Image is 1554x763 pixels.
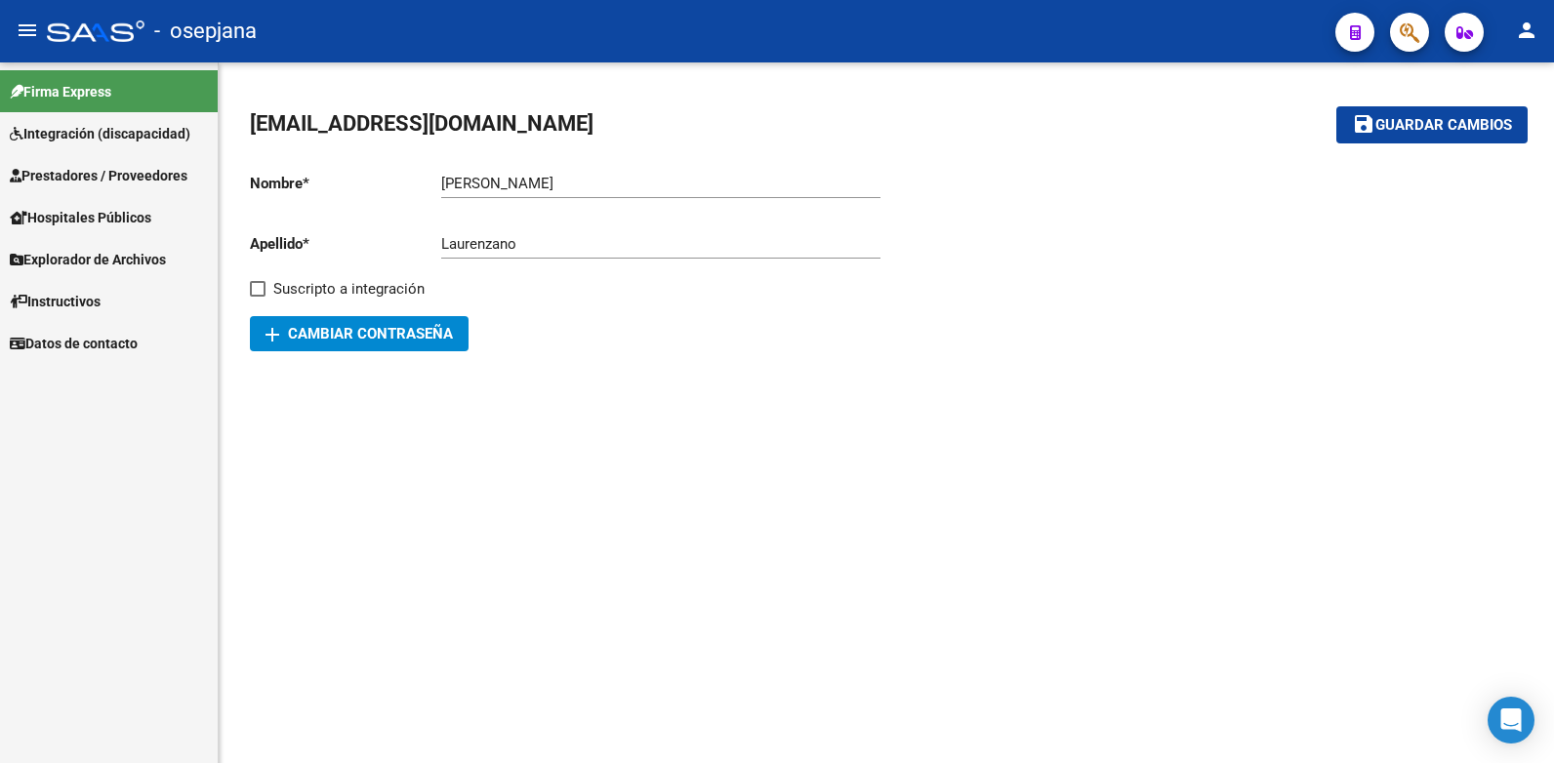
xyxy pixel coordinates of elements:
[10,165,187,186] span: Prestadores / Proveedores
[10,291,101,312] span: Instructivos
[1375,117,1512,135] span: Guardar cambios
[250,233,441,255] p: Apellido
[250,173,441,194] p: Nombre
[1488,697,1534,743] div: Open Intercom Messenger
[1515,19,1538,42] mat-icon: person
[273,277,425,301] span: Suscripto a integración
[10,333,138,354] span: Datos de contacto
[250,111,593,136] span: [EMAIL_ADDRESS][DOMAIN_NAME]
[154,10,257,53] span: - osepjana
[10,123,190,144] span: Integración (discapacidad)
[250,316,469,351] button: Cambiar Contraseña
[16,19,39,42] mat-icon: menu
[261,323,284,346] mat-icon: add
[1352,112,1375,136] mat-icon: save
[10,249,166,270] span: Explorador de Archivos
[10,207,151,228] span: Hospitales Públicos
[10,81,111,102] span: Firma Express
[1336,106,1528,142] button: Guardar cambios
[266,325,453,342] span: Cambiar Contraseña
